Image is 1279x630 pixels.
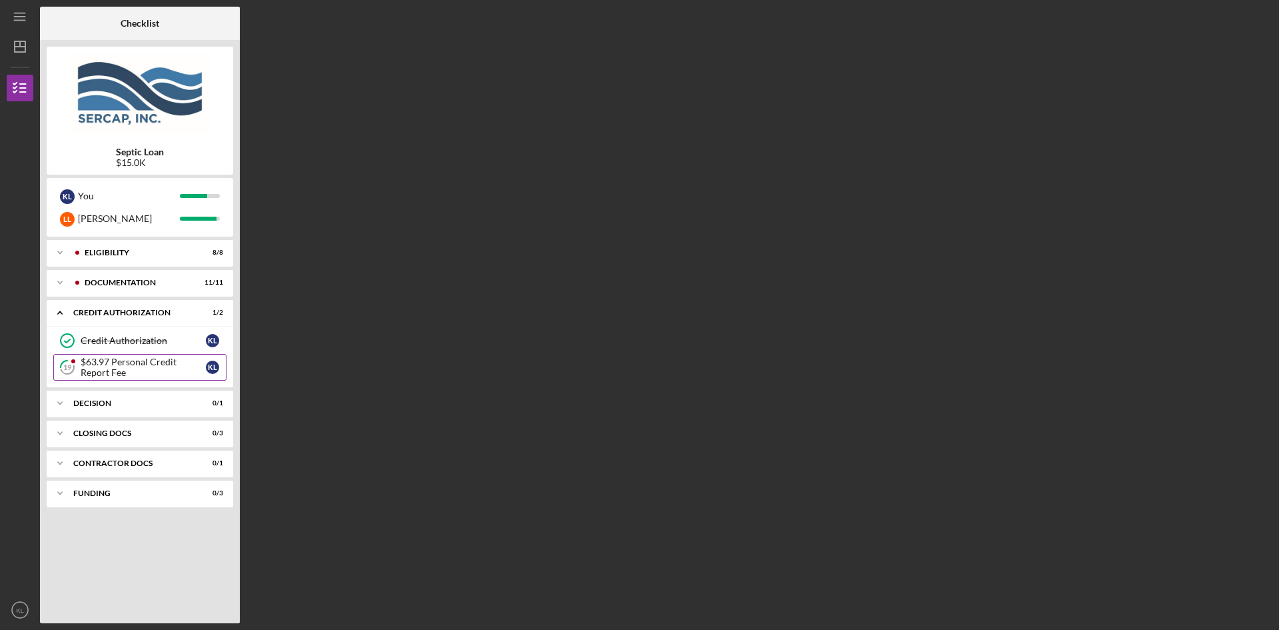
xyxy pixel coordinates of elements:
div: 8 / 8 [199,249,223,257]
div: Documentation [85,279,190,287]
div: 0 / 3 [199,429,223,437]
div: CLOSING DOCS [73,429,190,437]
div: Funding [73,489,190,497]
div: K L [60,189,75,204]
div: K L [206,334,219,347]
img: Product logo [47,53,233,133]
div: Contractor Docs [73,459,190,467]
div: [PERSON_NAME] [78,207,180,230]
b: Checklist [121,18,159,29]
div: Decision [73,399,190,407]
div: 0 / 1 [199,399,223,407]
div: $15.0K [116,157,164,168]
div: Credit Authorization [81,335,206,346]
div: Eligibility [85,249,190,257]
div: 11 / 11 [199,279,223,287]
text: KL [16,607,24,614]
div: 0 / 3 [199,489,223,497]
button: KL [7,597,33,623]
div: 0 / 1 [199,459,223,467]
a: Credit AuthorizationKL [53,327,226,354]
b: Septic Loan [116,147,164,157]
div: 1 / 2 [199,309,223,317]
div: K L [206,361,219,374]
div: CREDIT AUTHORIZATION [73,309,190,317]
tspan: 19 [63,363,72,372]
div: $63.97 Personal Credit Report Fee [81,357,206,378]
div: You [78,185,180,207]
a: 19$63.97 Personal Credit Report FeeKL [53,354,226,381]
div: L L [60,212,75,227]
